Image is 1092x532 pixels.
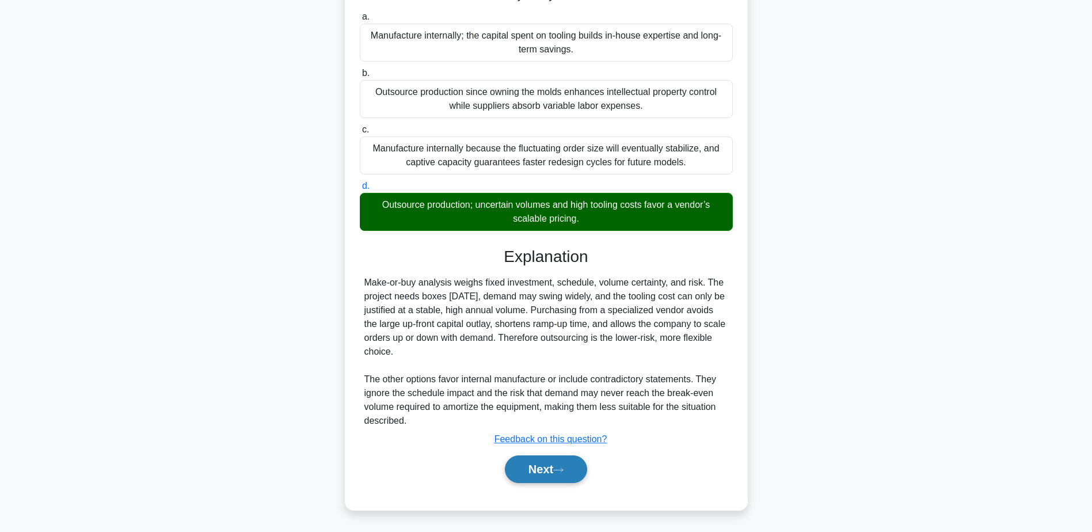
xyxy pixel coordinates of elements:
div: Outsource production; uncertain volumes and high tooling costs favor a vendor’s scalable pricing. [360,193,733,231]
h3: Explanation [367,247,726,267]
span: a. [362,12,370,21]
div: Make-or-buy analysis weighs fixed investment, schedule, volume certainty, and risk. The project n... [364,276,728,428]
div: Outsource production since owning the molds enhances intellectual property control while supplier... [360,80,733,118]
button: Next [505,455,587,483]
span: d. [362,181,370,191]
span: b. [362,68,370,78]
span: c. [362,124,369,134]
div: Manufacture internally because the fluctuating order size will eventually stabilize, and captive ... [360,136,733,174]
div: Manufacture internally; the capital spent on tooling builds in-house expertise and long-term savi... [360,24,733,62]
a: Feedback on this question? [494,434,607,444]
